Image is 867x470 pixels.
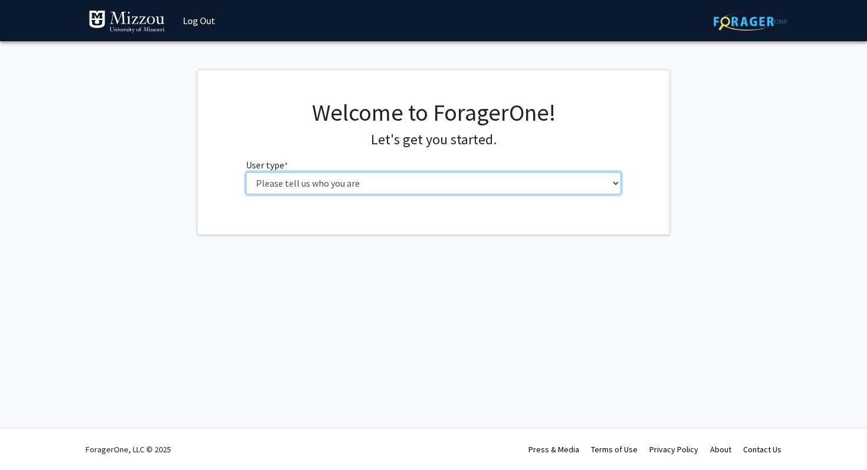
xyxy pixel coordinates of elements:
img: University of Missouri Logo [88,10,165,34]
div: ForagerOne, LLC © 2025 [86,429,171,470]
a: About [710,444,731,455]
h4: Let's get you started. [246,131,622,148]
label: User type [246,158,288,172]
img: ForagerOne Logo [714,12,787,31]
a: Privacy Policy [649,444,698,455]
iframe: Chat [9,417,50,461]
a: Press & Media [528,444,579,455]
a: Terms of Use [591,444,638,455]
h1: Welcome to ForagerOne! [246,98,622,127]
a: Contact Us [743,444,781,455]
